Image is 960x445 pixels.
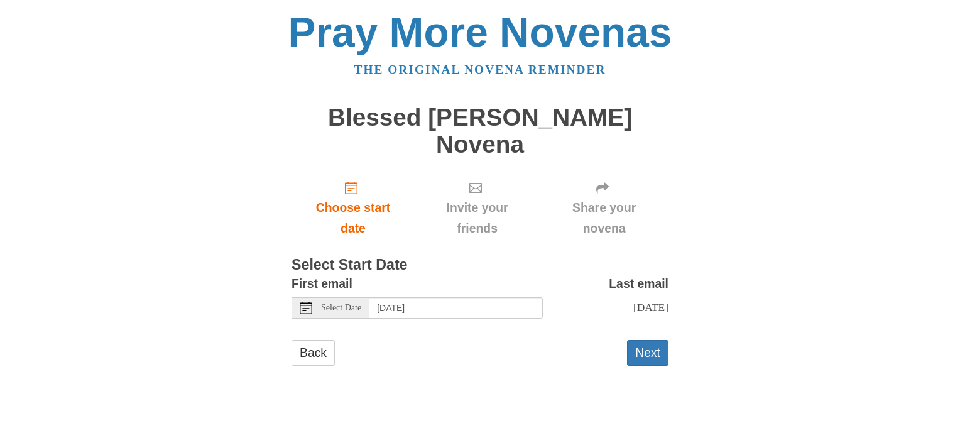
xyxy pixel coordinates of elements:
a: Pray More Novenas [288,9,672,55]
a: The original novena reminder [354,63,606,76]
span: Choose start date [304,197,402,239]
a: Back [292,340,335,366]
span: Select Date [321,304,361,312]
div: Click "Next" to confirm your start date first. [415,170,540,245]
a: Choose start date [292,170,415,245]
label: Last email [609,273,668,294]
span: Share your novena [552,197,656,239]
div: Click "Next" to confirm your start date first. [540,170,668,245]
span: Invite your friends [427,197,527,239]
button: Next [627,340,668,366]
span: [DATE] [633,301,668,314]
label: First email [292,273,352,294]
h3: Select Start Date [292,257,668,273]
h1: Blessed [PERSON_NAME] Novena [292,104,668,158]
